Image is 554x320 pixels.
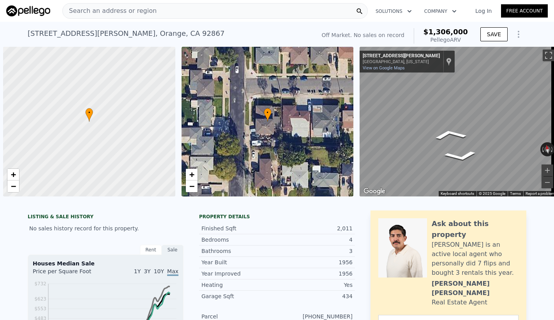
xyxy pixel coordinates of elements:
div: Sale [162,245,183,255]
button: SAVE [480,27,508,41]
div: 1956 [277,258,353,266]
div: Off Market. No sales on record [322,31,404,39]
a: Free Account [501,4,548,18]
button: Keyboard shortcuts [441,191,474,196]
path: Go South, N Hart St [435,148,487,164]
div: [PERSON_NAME] is an active local agent who personally did 7 flips and bought 3 rentals this year. [432,240,519,278]
div: Property details [199,214,355,220]
span: • [85,109,93,116]
div: Year Improved [201,270,277,278]
div: [GEOGRAPHIC_DATA], [US_STATE] [363,59,440,64]
span: Search an address or region [63,6,157,16]
tspan: $623 [34,296,46,302]
a: Log In [466,7,501,15]
span: − [189,181,194,191]
div: Heating [201,281,277,289]
div: • [85,108,93,122]
span: − [11,181,16,191]
div: 3 [277,247,353,255]
button: Show Options [511,27,526,42]
div: 1956 [277,270,353,278]
div: Bedrooms [201,236,277,244]
span: $1,306,000 [423,28,468,36]
button: Zoom out [542,177,553,188]
span: 1Y [134,268,141,274]
span: + [189,170,194,179]
span: • [264,109,272,116]
div: [STREET_ADDRESS][PERSON_NAME] [363,53,440,59]
span: + [11,170,16,179]
tspan: $553 [34,306,46,311]
a: Open this area in Google Maps (opens a new window) [362,186,387,196]
button: Solutions [369,4,418,18]
a: Zoom out [186,180,198,192]
div: Houses Median Sale [33,260,178,267]
div: • [264,108,272,122]
div: Year Built [201,258,277,266]
div: [STREET_ADDRESS][PERSON_NAME] , Orange , CA 92867 [28,28,224,39]
div: Ask about this property [432,218,519,240]
button: Company [418,4,463,18]
div: No sales history record for this property. [28,221,183,235]
div: Bathrooms [201,247,277,255]
div: 2,011 [277,225,353,232]
div: Real Estate Agent [432,298,487,307]
button: Rotate counterclockwise [540,142,545,156]
a: View on Google Maps [363,65,405,71]
span: Max [167,268,178,276]
img: Google [362,186,387,196]
div: Rent [140,245,162,255]
div: Price per Square Foot [33,267,106,280]
button: Reset the view [543,142,552,157]
div: Garage Sqft [201,292,277,300]
a: Zoom in [186,169,198,180]
path: Go North, N Hart St [424,126,476,143]
div: 4 [277,236,353,244]
div: Finished Sqft [201,225,277,232]
div: [PERSON_NAME] [PERSON_NAME] [432,279,519,298]
div: Pellego ARV [423,36,468,44]
span: © 2025 Google [479,191,505,196]
div: LISTING & SALE HISTORY [28,214,183,221]
a: Terms [510,191,521,196]
button: Zoom in [542,164,553,176]
a: Zoom in [7,169,19,180]
tspan: $732 [34,281,46,286]
div: 434 [277,292,353,300]
div: Yes [277,281,353,289]
a: Zoom out [7,180,19,192]
img: Pellego [6,5,50,16]
a: Show location on map [446,57,452,66]
span: 3Y [144,268,150,274]
span: 10Y [154,268,164,274]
